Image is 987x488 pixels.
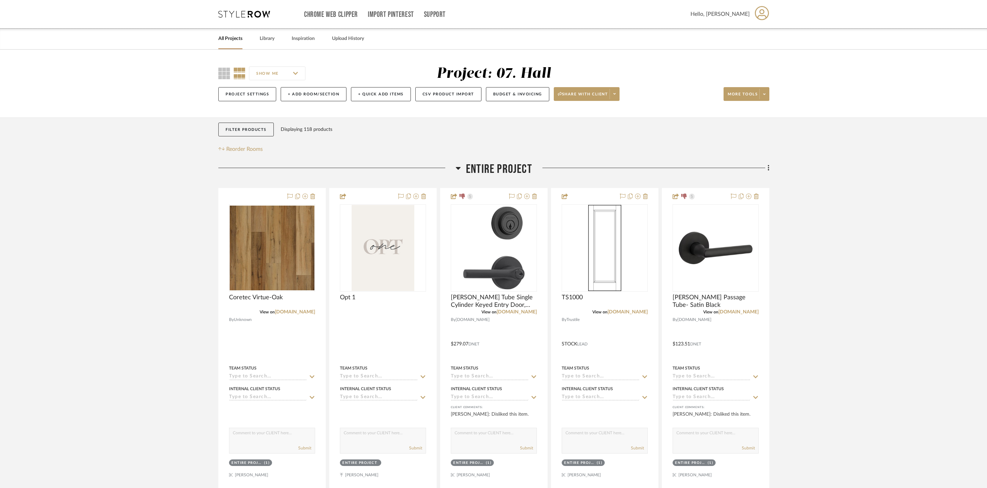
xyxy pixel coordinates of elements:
[231,460,262,466] div: Entire Project
[673,316,677,323] span: By
[229,374,307,380] input: Type to Search…
[340,386,391,392] div: Internal Client Status
[340,294,355,301] span: Opt 1
[554,87,620,101] button: Share with client
[451,386,502,392] div: Internal Client Status
[592,310,607,314] span: View on
[562,365,589,371] div: Team Status
[673,374,750,380] input: Type to Search…
[597,460,603,466] div: (1)
[690,10,750,18] span: Hello, [PERSON_NAME]
[631,445,644,451] button: Submit
[562,294,583,301] span: TS1000
[229,294,283,301] span: Coretec Virtue-Oak
[218,123,274,137] button: Filter Products
[340,374,418,380] input: Type to Search…
[218,87,276,101] button: Project Settings
[562,374,640,380] input: Type to Search…
[229,365,257,371] div: Team Status
[230,206,314,290] img: Coretec Virtue-Oak
[728,92,758,102] span: More tools
[260,310,275,314] span: View on
[415,87,481,101] button: CSV Product Import
[562,386,613,392] div: Internal Client Status
[368,12,414,18] a: Import Pinterest
[742,445,755,451] button: Submit
[229,316,234,323] span: By
[453,460,484,466] div: Entire Project
[486,87,549,101] button: Budget & Invoicing
[340,365,367,371] div: Team Status
[332,34,364,43] a: Upload History
[218,145,263,153] button: Reorder Rooms
[558,92,608,102] span: Share with client
[673,206,758,290] img: Baldwin Passage Tube- Satin Black
[481,310,497,314] span: View on
[567,316,580,323] span: Trustile
[451,374,529,380] input: Type to Search…
[718,310,759,314] a: [DOMAIN_NAME]
[673,394,750,401] input: Type to Search…
[234,316,252,323] span: Unknown
[673,294,759,309] span: [PERSON_NAME] Passage Tube- Satin Black
[562,394,640,401] input: Type to Search…
[708,460,714,466] div: (1)
[304,12,358,18] a: Chrome Web Clipper
[451,316,456,323] span: By
[292,34,315,43] a: Inspiration
[351,87,411,101] button: + Quick Add Items
[437,66,551,81] div: Project: 07. Hall
[218,34,242,43] a: All Projects
[260,34,274,43] a: Library
[451,206,536,290] img: Baldwin Tube Single Cylinder Keyed Entry Door, Satin Black
[673,386,724,392] div: Internal Client Status
[275,310,315,314] a: [DOMAIN_NAME]
[486,460,492,466] div: (1)
[588,205,621,291] img: TS1000
[342,460,377,466] div: Entire Project
[281,87,346,101] button: + Add Room/Section
[281,123,332,136] div: Displaying 118 products
[724,87,769,101] button: More tools
[456,316,490,323] span: [DOMAIN_NAME]
[229,386,280,392] div: Internal Client Status
[226,145,263,153] span: Reorder Rooms
[451,365,478,371] div: Team Status
[564,460,595,466] div: Entire Project
[520,445,533,451] button: Submit
[451,294,537,309] span: [PERSON_NAME] Tube Single Cylinder Keyed Entry Door, Satin Black
[264,460,270,466] div: (1)
[451,411,537,425] div: [PERSON_NAME]: Disliked this item.
[352,205,414,291] img: Opt 1
[466,162,532,177] span: Entire Project
[607,310,648,314] a: [DOMAIN_NAME]
[675,460,706,466] div: Entire Project
[451,394,529,401] input: Type to Search…
[562,316,567,323] span: By
[703,310,718,314] span: View on
[673,411,759,425] div: [PERSON_NAME]: Disliked this item.
[229,394,307,401] input: Type to Search…
[497,310,537,314] a: [DOMAIN_NAME]
[298,445,311,451] button: Submit
[409,445,422,451] button: Submit
[677,316,711,323] span: [DOMAIN_NAME]
[340,394,418,401] input: Type to Search…
[673,365,700,371] div: Team Status
[424,12,446,18] a: Support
